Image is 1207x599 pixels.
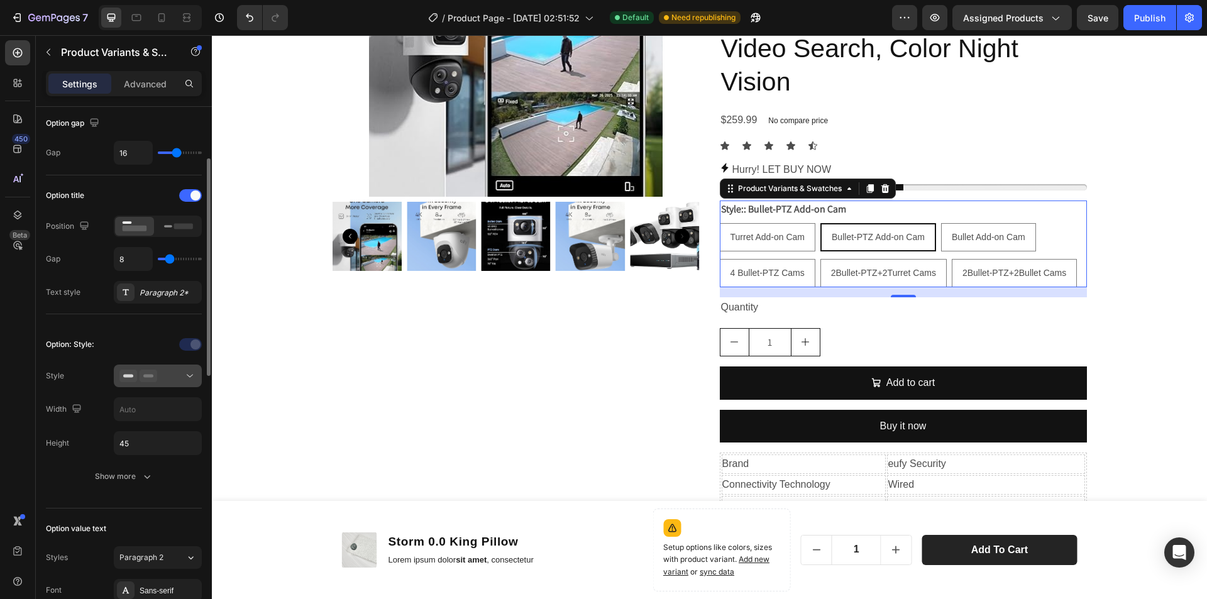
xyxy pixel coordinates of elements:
[463,194,478,209] button: Carousel Next Arrow
[619,233,724,243] span: 2Bullet-PTZ+2Turret Cams
[509,294,537,321] button: decrement
[676,423,734,434] span: eufy Security
[952,5,1072,30] button: Assigned Products
[442,11,445,25] span: /
[46,585,62,596] div: Font
[556,82,616,89] p: No compare price
[508,165,636,183] legend: Style:: Bullet-PTZ Add-on Cam
[237,5,288,30] div: Undo/Redo
[740,197,813,207] span: Bullet Add-on Cam
[676,444,702,454] span: Wired
[448,11,580,25] span: Product Page - [DATE] 02:51:52
[114,398,201,420] input: Auto
[710,500,865,530] button: Add to cart
[82,10,88,25] p: 7
[12,134,30,144] div: 450
[580,294,608,321] button: increment
[508,375,875,408] button: Buy it now
[1134,11,1166,25] div: Publish
[95,470,153,483] div: Show more
[671,12,736,23] span: Need republishing
[622,12,649,23] span: Default
[46,437,69,449] div: Height
[759,508,816,522] div: Add to cart
[244,520,275,529] strong: sit amet
[510,464,625,475] span: Video Capture Resolution
[519,233,593,243] span: 4 Bullet-PTZ Cams
[620,500,670,529] input: quantity
[1077,5,1118,30] button: Save
[46,523,106,534] div: Option value text
[510,444,619,454] span: Connectivity Technology
[1164,537,1194,568] div: Open Intercom Messenger
[46,287,80,298] div: Text style
[451,507,568,543] p: Setup options like colors, sizes with product variant.
[131,194,146,209] button: Carousel Back Arrow
[46,552,68,563] div: Styles
[521,126,620,144] p: Hurry! LET BUY NOW
[1088,13,1108,23] span: Save
[1123,5,1176,30] button: Publish
[114,248,152,270] input: Auto
[140,287,199,299] div: Paragraph 2*
[508,75,547,96] div: $259.99
[114,546,202,569] button: Paragraph 2
[46,147,60,158] div: Gap
[519,197,593,207] span: Turret Add-on Cam
[669,500,699,529] button: increment
[61,45,168,60] p: Product Variants & Swatches
[5,5,94,30] button: 7
[114,432,201,454] input: Auto
[963,11,1044,25] span: Assigned Products
[212,35,1207,599] iframe: Design area
[124,77,167,91] p: Advanced
[62,77,97,91] p: Settings
[510,423,537,434] span: Brand
[46,218,92,235] div: Position
[46,253,60,265] div: Gap
[676,464,713,475] span: 4K UHD
[508,262,875,283] div: Quantity
[524,148,632,159] div: Product Variants & Swatches
[675,339,723,357] div: Add to cart
[668,382,715,400] div: Buy it now
[46,115,102,132] div: Option gap
[751,233,854,243] span: 2Bullet-PTZ+2Bullet Cams
[46,401,84,418] div: Width
[46,339,94,350] div: Option: Style:
[508,331,875,365] button: Add to cart
[46,190,84,201] div: Option title
[114,141,152,164] input: Auto
[9,230,30,240] div: Beta
[537,294,580,321] input: quantity
[620,197,713,207] span: Bullet-PTZ Add-on Cam
[590,500,620,529] button: decrement
[488,532,522,541] span: sync data
[46,465,202,488] button: Show more
[46,370,64,382] div: Style
[119,552,163,563] span: Paragraph 2
[140,585,199,596] div: Sans-serif
[477,532,522,541] span: or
